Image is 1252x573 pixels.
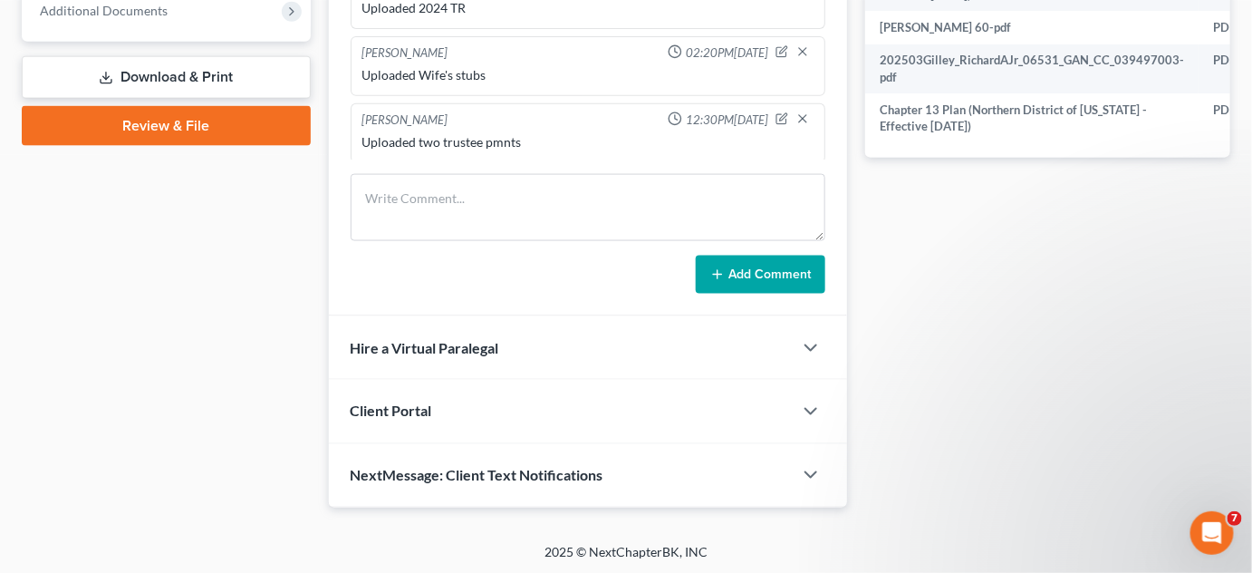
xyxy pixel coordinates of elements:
[1228,511,1242,526] span: 7
[686,44,768,62] span: 02:20PM[DATE]
[362,112,448,130] div: [PERSON_NAME]
[1190,511,1234,555] iframe: Intercom live chat
[351,339,499,356] span: Hire a Virtual Paralegal
[686,112,768,129] span: 12:30PM[DATE]
[696,256,825,294] button: Add Comment
[22,56,311,99] a: Download & Print
[865,11,1199,44] td: [PERSON_NAME] 60-pdf
[351,467,603,484] span: NextMessage: Client Text Notifications
[865,44,1199,94] td: 202503Gilley_RichardAJr_06531_GAN_CC_039497003-pdf
[865,93,1199,143] td: Chapter 13 Plan (Northern District of [US_STATE] - Effective [DATE])
[362,44,448,63] div: [PERSON_NAME]
[351,403,432,420] span: Client Portal
[22,106,311,146] a: Review & File
[40,3,168,18] span: Additional Documents
[362,66,814,84] div: Uploaded Wife's stubs
[362,133,814,151] div: Uploaded two trustee pmnts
